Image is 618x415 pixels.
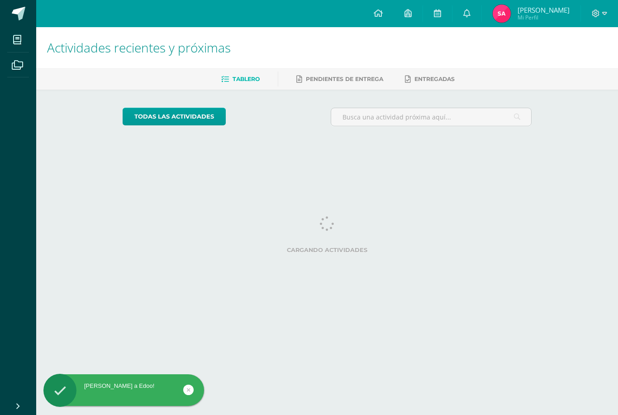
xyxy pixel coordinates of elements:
a: Pendientes de entrega [296,72,383,86]
a: Entregadas [405,72,455,86]
a: todas las Actividades [123,108,226,125]
span: [PERSON_NAME] [518,5,570,14]
label: Cargando actividades [123,247,532,253]
span: Entregadas [414,76,455,82]
span: Mi Perfil [518,14,570,21]
span: Actividades recientes y próximas [47,39,231,56]
span: Tablero [233,76,260,82]
div: [PERSON_NAME] a Edoo! [43,382,204,390]
input: Busca una actividad próxima aquí... [331,108,532,126]
a: Tablero [221,72,260,86]
span: Pendientes de entrega [306,76,383,82]
img: 19aa36522d0c0656ae8360603ffac232.png [493,5,511,23]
